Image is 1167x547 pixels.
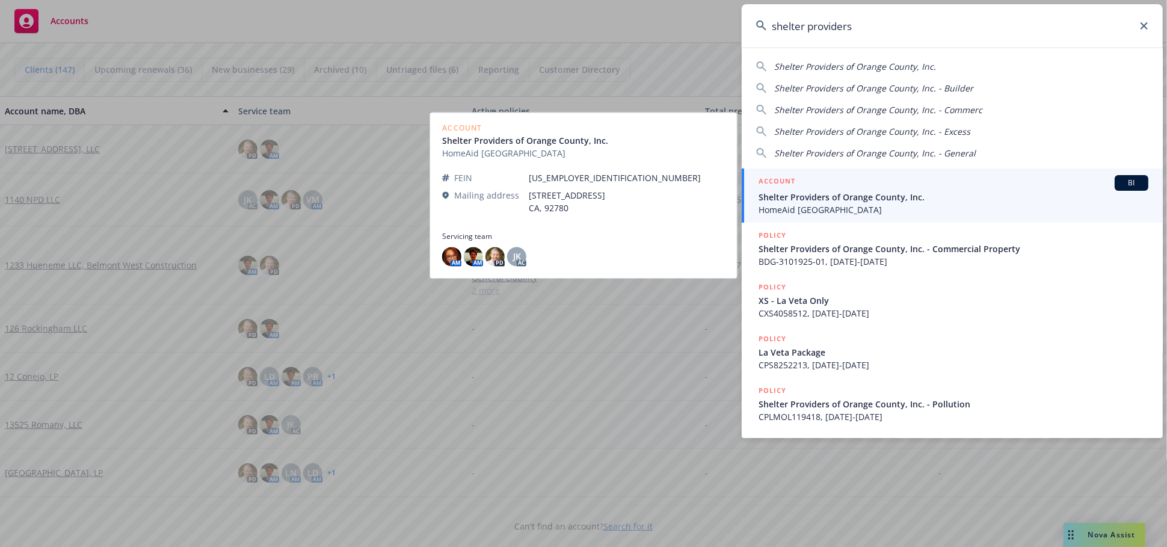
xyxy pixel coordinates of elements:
a: POLICY [742,430,1163,481]
h5: POLICY [759,385,786,397]
span: Shelter Providers of Orange County, Inc. [774,61,936,72]
a: POLICYShelter Providers of Orange County, Inc. - PollutionCPLMOL119418, [DATE]-[DATE] [742,378,1163,430]
span: Shelter Providers of Orange County, Inc. - Builder [774,82,973,94]
h5: POLICY [759,229,786,241]
span: Shelter Providers of Orange County, Inc. - General [774,147,976,159]
a: POLICYLa Veta PackageCPS8252213, [DATE]-[DATE] [742,326,1163,378]
span: Shelter Providers of Orange County, Inc. [759,191,1148,203]
span: Shelter Providers of Orange County, Inc. - Excess [774,126,970,137]
h5: POLICY [759,436,786,448]
span: XS - La Veta Only [759,294,1148,307]
h5: POLICY [759,281,786,293]
span: BDG-3101925-01, [DATE]-[DATE] [759,255,1148,268]
input: Search... [742,4,1163,48]
span: Shelter Providers of Orange County, Inc. - Pollution [759,398,1148,410]
h5: POLICY [759,333,786,345]
span: CXS4058512, [DATE]-[DATE] [759,307,1148,320]
span: Shelter Providers of Orange County, Inc. - Commercial Property [759,243,1148,255]
span: Shelter Providers of Orange County, Inc. - Commerc [774,104,982,116]
h5: ACCOUNT [759,175,795,190]
a: ACCOUNTBIShelter Providers of Orange County, Inc.HomeAid [GEOGRAPHIC_DATA] [742,168,1163,223]
a: POLICYXS - La Veta OnlyCXS4058512, [DATE]-[DATE] [742,274,1163,326]
a: POLICYShelter Providers of Orange County, Inc. - Commercial PropertyBDG-3101925-01, [DATE]-[DATE] [742,223,1163,274]
span: La Veta Package [759,346,1148,359]
span: CPLMOL119418, [DATE]-[DATE] [759,410,1148,423]
span: CPS8252213, [DATE]-[DATE] [759,359,1148,371]
span: BI [1119,178,1144,188]
span: HomeAid [GEOGRAPHIC_DATA] [759,203,1148,216]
